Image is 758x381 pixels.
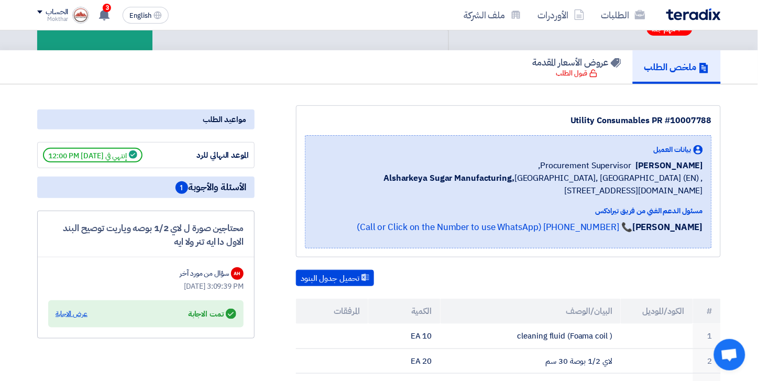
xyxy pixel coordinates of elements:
span: English [129,12,151,19]
a: ملف الشركة [455,3,530,27]
div: [DATE] 3:09:39 PM [48,281,244,292]
span: بيانات العميل [653,144,691,155]
div: Open chat [714,339,745,371]
div: مسئول الدعم الفني من فريق تيرادكس [314,205,703,216]
a: 📞 [PHONE_NUMBER] (Call or Click on the Number to use WhatsApp) [357,221,632,234]
div: Mokthar [37,16,68,22]
td: cleaning fluid (Foama coil ) [441,324,621,349]
span: [GEOGRAPHIC_DATA], [GEOGRAPHIC_DATA] (EN) ,[STREET_ADDRESS][DOMAIN_NAME] [314,172,703,197]
td: 10 EA [368,324,441,349]
span: 1 [175,181,188,194]
h5: ملخص الطلب [644,61,709,73]
td: 2 [693,349,721,374]
span: 3 [103,4,111,12]
a: الأوردرات [530,3,593,27]
span: Procurement Supervisor, [539,159,632,172]
th: المرفقات [296,299,368,324]
div: مواعيد الطلب [37,110,255,129]
b: Alsharkeya Sugar Manufacturing, [383,172,514,184]
td: 20 EA [368,349,441,374]
button: English [123,7,169,24]
div: الموعد النهائي للرد [170,149,249,161]
a: الطلبات [593,3,654,27]
div: AH [231,267,244,280]
a: ملخص الطلب [633,50,721,84]
strong: [PERSON_NAME] [632,221,703,234]
div: الحساب [46,8,68,17]
th: الكود/الموديل [621,299,693,324]
th: # [693,299,721,324]
div: Utility Consumables PR #10007788 [305,114,712,127]
td: 1 [693,324,721,349]
th: البيان/الوصف [441,299,621,324]
img: logo_1715669661184.jpg [72,7,89,24]
a: عروض الأسعار المقدمة قبول الطلب [521,50,633,84]
td: لاي 1/2 بوصة 30 سم [441,349,621,374]
button: تحميل جدول البنود [296,270,374,287]
div: محتاجين صورة ل لاي 1/2 بوصه وياريت توصيح البند الاول دا ايه تنر ولا ايه [48,222,244,248]
div: عرض الاجابة [56,309,87,319]
img: Teradix logo [666,8,721,20]
h5: عروض الأسعار المقدمة [533,56,621,68]
span: [PERSON_NAME] [635,159,703,172]
div: سؤال من مورد آخر [180,268,229,279]
span: إنتهي في [DATE] 12:00 PM [43,148,142,162]
div: قبول الطلب [556,68,598,79]
th: الكمية [368,299,441,324]
div: تمت الاجابة [188,307,236,321]
span: الأسئلة والأجوبة [175,181,246,194]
